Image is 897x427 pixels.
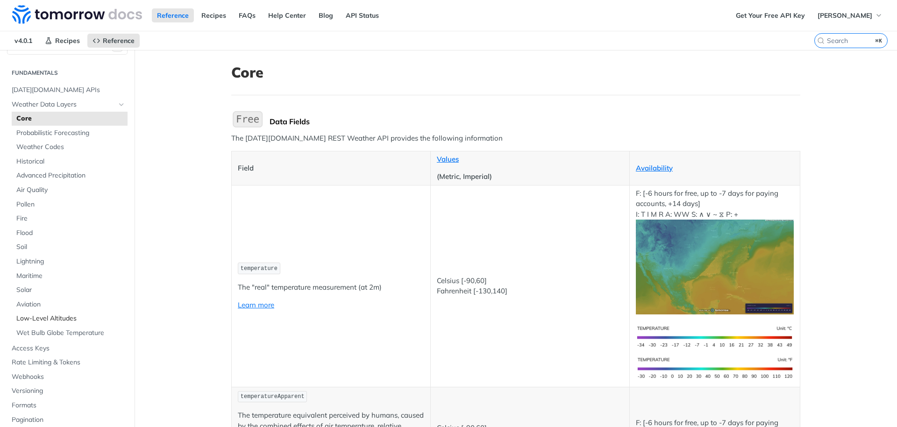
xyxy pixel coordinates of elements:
[7,384,128,398] a: Versioning
[16,114,125,123] span: Core
[16,257,125,266] span: Lightning
[9,34,37,48] span: v4.0.1
[87,34,140,48] a: Reference
[437,171,623,182] p: (Metric, Imperial)
[16,214,125,223] span: Fire
[7,98,128,112] a: Weather Data LayersHide subpages for Weather Data Layers
[16,128,125,138] span: Probabilistic Forecasting
[12,140,128,154] a: Weather Codes
[12,326,128,340] a: Wet Bulb Globe Temperature
[231,64,800,81] h1: Core
[241,393,305,400] span: temperatureApparent
[231,133,800,144] p: The [DATE][DOMAIN_NAME] REST Weather API provides the following information
[636,164,673,172] a: Availability
[12,85,125,95] span: [DATE][DOMAIN_NAME] APIs
[270,117,800,126] div: Data Fields
[636,363,794,372] span: Expand image
[12,212,128,226] a: Fire
[16,285,125,295] span: Solar
[16,300,125,309] span: Aviation
[636,262,794,271] span: Expand image
[12,126,128,140] a: Probabilistic Forecasting
[12,255,128,269] a: Lightning
[7,356,128,370] a: Rate Limiting & Tokens
[103,36,135,45] span: Reference
[234,8,261,22] a: FAQs
[12,386,125,396] span: Versioning
[7,342,128,356] a: Access Keys
[241,265,278,272] span: temperature
[12,155,128,169] a: Historical
[731,8,810,22] a: Get Your Free API Key
[12,226,128,240] a: Flood
[238,163,424,174] p: Field
[16,200,125,209] span: Pollen
[12,344,125,353] span: Access Keys
[196,8,231,22] a: Recipes
[12,358,125,367] span: Rate Limiting & Tokens
[238,300,274,309] a: Learn more
[12,5,142,24] img: Tomorrow.io Weather API Docs
[118,101,125,108] button: Hide subpages for Weather Data Layers
[437,276,623,297] p: Celsius [-90,60] Fahrenheit [-130,140]
[12,112,128,126] a: Core
[817,37,825,44] svg: Search
[40,34,85,48] a: Recipes
[7,69,128,77] h2: Fundamentals
[636,220,794,314] img: temperature
[873,36,885,45] kbd: ⌘K
[12,198,128,212] a: Pollen
[7,370,128,384] a: Webhooks
[12,240,128,254] a: Soil
[636,332,794,341] span: Expand image
[16,157,125,166] span: Historical
[12,401,125,410] span: Formats
[12,269,128,283] a: Maritime
[7,83,128,97] a: [DATE][DOMAIN_NAME] APIs
[12,298,128,312] a: Aviation
[152,8,194,22] a: Reference
[636,353,794,384] img: temperature-us
[16,171,125,180] span: Advanced Precipitation
[16,328,125,338] span: Wet Bulb Globe Temperature
[12,372,125,382] span: Webhooks
[16,271,125,281] span: Maritime
[7,413,128,427] a: Pagination
[437,155,459,164] a: Values
[818,11,872,20] span: [PERSON_NAME]
[16,242,125,252] span: Soil
[7,399,128,413] a: Formats
[313,8,338,22] a: Blog
[812,8,888,22] button: [PERSON_NAME]
[636,321,794,353] img: temperature-si
[55,36,80,45] span: Recipes
[636,188,794,314] p: F: [-6 hours for free, up to -7 days for paying accounts, +14 days] I: T I M R A: WW S: ∧ ∨ ~ ⧖ P: +
[16,228,125,238] span: Flood
[12,312,128,326] a: Low-Level Altitudes
[238,282,424,293] p: The "real" temperature measurement (at 2m)
[16,142,125,152] span: Weather Codes
[12,415,125,425] span: Pagination
[16,314,125,323] span: Low-Level Altitudes
[12,283,128,297] a: Solar
[12,183,128,197] a: Air Quality
[16,185,125,195] span: Air Quality
[341,8,384,22] a: API Status
[263,8,311,22] a: Help Center
[12,169,128,183] a: Advanced Precipitation
[12,100,115,109] span: Weather Data Layers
